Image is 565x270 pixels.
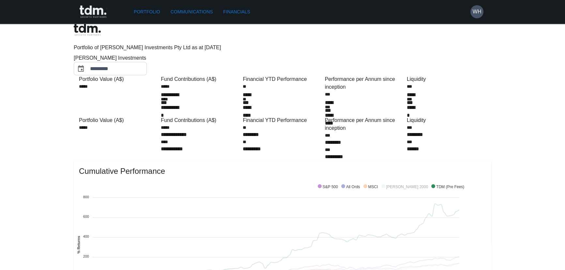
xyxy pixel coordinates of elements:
tspan: 800 [83,195,89,199]
span: Cumulative Performance [79,166,486,176]
h6: WH [473,8,481,16]
div: [PERSON_NAME] Investments [74,54,172,62]
span: MSCI [363,185,378,189]
span: TDM (Pre Fees) [431,185,464,189]
div: Portfolio Value (A$) [79,116,158,124]
tspan: 600 [83,215,89,218]
text: % Returns [77,236,81,253]
span: All Ords [341,185,360,189]
span: [PERSON_NAME] 2000 [381,185,428,189]
div: Fund Contributions (A$) [161,116,240,124]
div: Liquidity [407,75,486,83]
tspan: 400 [83,234,89,238]
p: Portfolio of [PERSON_NAME] Investments Pty Ltd as at [DATE] [74,44,491,52]
a: Portfolio [131,6,163,18]
button: Choose date, selected date is Jul 31, 2025 [74,62,87,75]
div: Financial YTD Performance [243,75,322,83]
a: Communications [168,6,216,18]
button: WH [470,5,483,18]
div: Liquidity [407,116,486,124]
a: Financials [221,6,252,18]
div: Fund Contributions (A$) [161,75,240,83]
div: Performance per Annum since inception [325,116,404,132]
tspan: 200 [83,254,89,258]
div: Financial YTD Performance [243,116,322,124]
div: Portfolio Value (A$) [79,75,158,83]
div: Performance per Annum since inception [325,75,404,91]
span: S&P 500 [318,185,338,189]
